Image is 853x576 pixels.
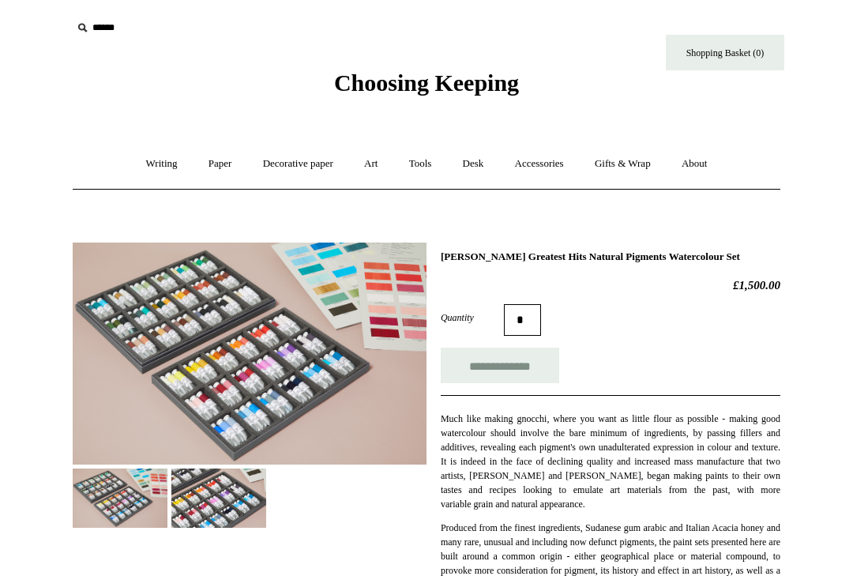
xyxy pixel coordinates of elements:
[666,35,784,70] a: Shopping Basket (0)
[171,469,266,528] img: Wallace Seymour Greatest Hits Natural Pigments Watercolour Set
[449,143,498,185] a: Desk
[667,143,722,185] a: About
[395,143,446,185] a: Tools
[132,143,192,185] a: Writing
[194,143,246,185] a: Paper
[441,311,504,325] label: Quantity
[441,412,780,511] p: Much like making gnocchi, where you want as little flour as possible - making good watercolour sh...
[441,278,780,292] h2: £1,500.00
[581,143,665,185] a: Gifts & Wrap
[501,143,578,185] a: Accessories
[249,143,348,185] a: Decorative paper
[441,250,780,263] h1: [PERSON_NAME] Greatest Hits Natural Pigments Watercolour Set
[73,243,426,465] img: Wallace Seymour Greatest Hits Natural Pigments Watercolour Set
[350,143,392,185] a: Art
[334,70,519,96] span: Choosing Keeping
[334,82,519,93] a: Choosing Keeping
[73,469,167,528] img: Wallace Seymour Greatest Hits Natural Pigments Watercolour Set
